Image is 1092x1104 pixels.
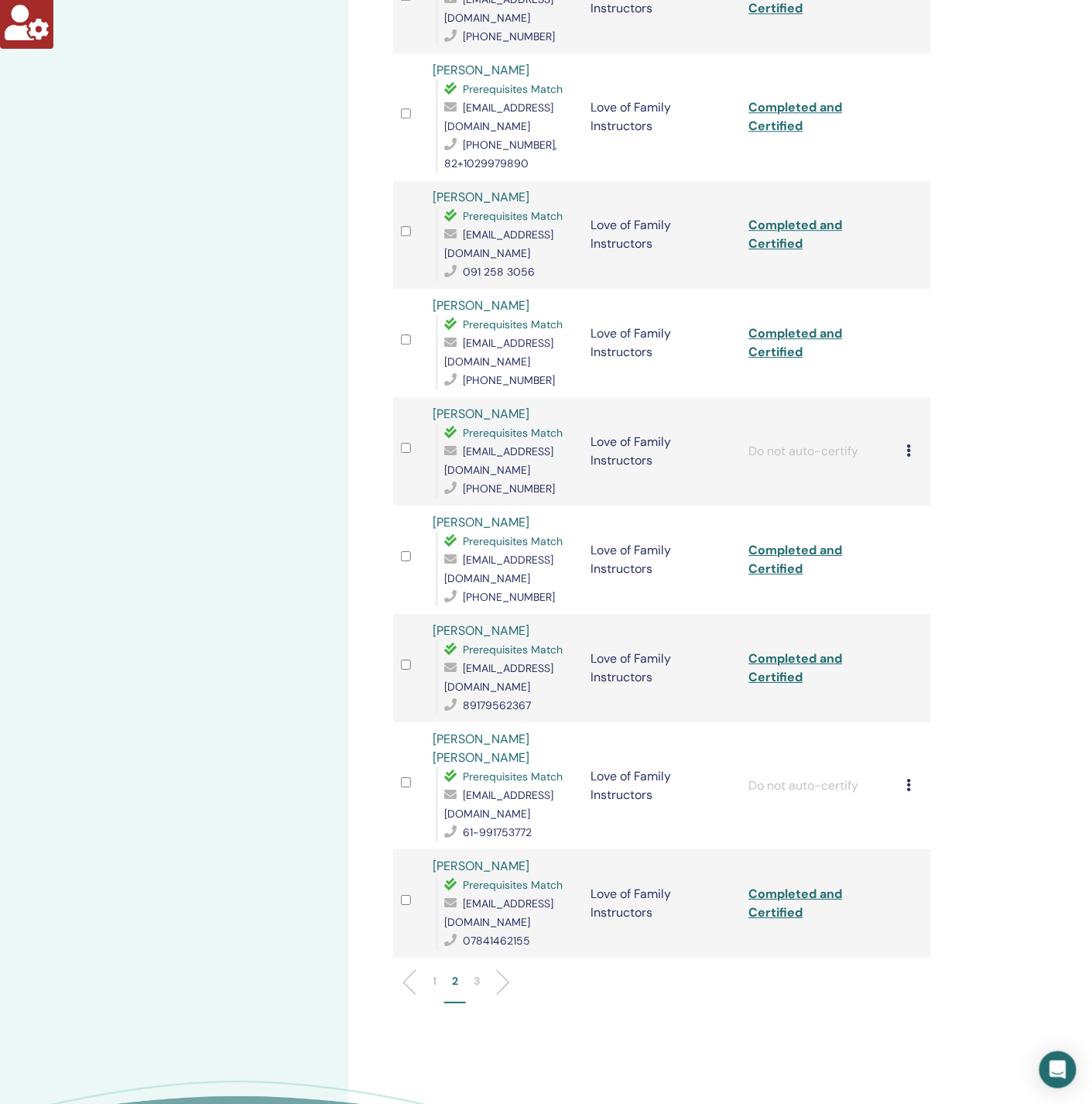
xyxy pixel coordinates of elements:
[583,397,741,506] td: Love of Family Instructors
[444,553,553,585] span: [EMAIL_ADDRESS][DOMAIN_NAME]
[463,265,535,279] span: 091 258 3056
[1039,1051,1077,1089] div: Open Intercom Messenger
[474,973,480,989] p: 3
[463,82,563,96] span: Prerequisites Match
[433,731,529,766] a: [PERSON_NAME] [PERSON_NAME]
[444,336,553,369] span: [EMAIL_ADDRESS][DOMAIN_NAME]
[463,770,563,783] span: Prerequisites Match
[433,622,529,639] a: [PERSON_NAME]
[444,101,553,133] span: [EMAIL_ADDRESS][DOMAIN_NAME]
[748,99,842,134] a: Completed and Certified
[463,317,563,331] span: Prerequisites Match
[463,373,555,387] span: [PHONE_NUMBER]
[444,661,553,694] span: [EMAIL_ADDRESS][DOMAIN_NAME]
[452,973,458,989] p: 2
[583,289,741,397] td: Love of Family Instructors
[463,590,555,604] span: [PHONE_NUMBER]
[433,973,436,989] p: 1
[583,849,741,958] td: Love of Family Instructors
[463,698,531,712] span: 89179562367
[433,406,529,422] a: [PERSON_NAME]
[748,886,842,921] a: Completed and Certified
[444,228,553,260] span: [EMAIL_ADDRESS][DOMAIN_NAME]
[433,189,529,205] a: [PERSON_NAME]
[433,62,529,78] a: [PERSON_NAME]
[748,217,842,252] a: Completed and Certified
[444,788,553,821] span: [EMAIL_ADDRESS][DOMAIN_NAME]
[433,514,529,530] a: [PERSON_NAME]
[463,534,563,548] span: Prerequisites Match
[583,722,741,849] td: Love of Family Instructors
[583,506,741,614] td: Love of Family Instructors
[463,934,530,948] span: 07841462155
[748,542,842,577] a: Completed and Certified
[463,209,563,223] span: Prerequisites Match
[463,825,532,839] span: 61-991753772
[583,180,741,289] td: Love of Family Instructors
[748,325,842,360] a: Completed and Certified
[463,426,563,440] span: Prerequisites Match
[444,897,553,929] span: [EMAIL_ADDRESS][DOMAIN_NAME]
[433,297,529,314] a: [PERSON_NAME]
[463,482,555,495] span: [PHONE_NUMBER]
[444,444,553,477] span: [EMAIL_ADDRESS][DOMAIN_NAME]
[583,53,741,180] td: Love of Family Instructors
[444,138,557,170] span: [PHONE_NUMBER], 82+1029979890
[463,878,563,892] span: Prerequisites Match
[748,650,842,685] a: Completed and Certified
[463,29,555,43] span: [PHONE_NUMBER]
[583,614,741,722] td: Love of Family Instructors
[463,643,563,657] span: Prerequisites Match
[433,858,529,874] a: [PERSON_NAME]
